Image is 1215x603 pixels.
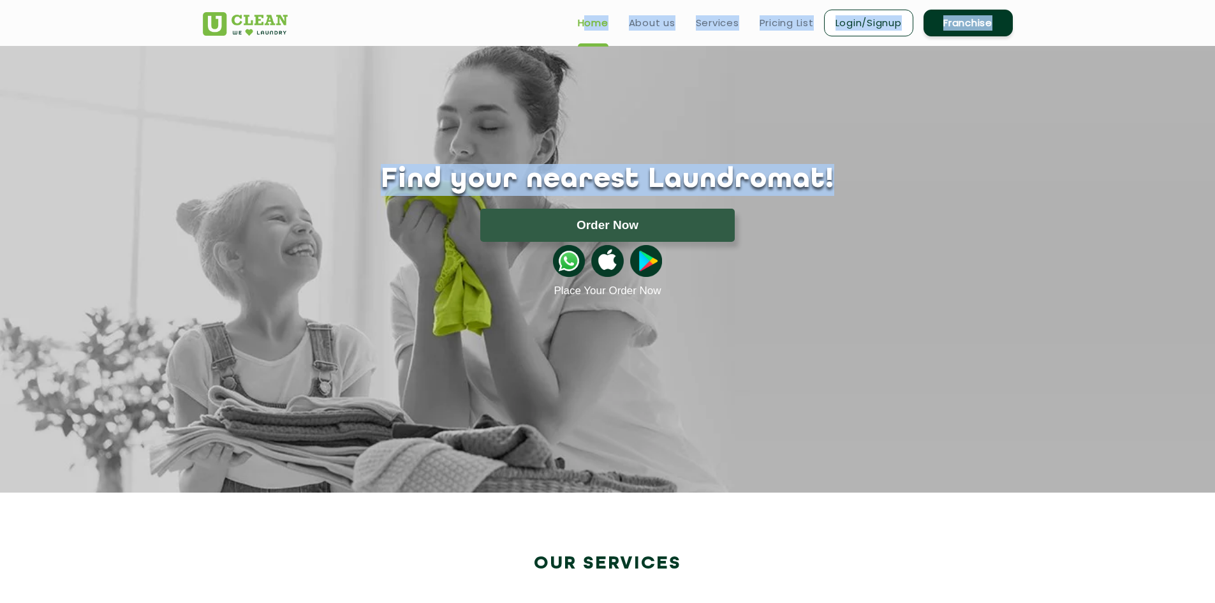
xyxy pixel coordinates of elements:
h1: Find your nearest Laundromat! [193,164,1022,196]
a: Services [696,15,739,31]
a: Home [578,15,608,31]
img: playstoreicon.png [630,245,662,277]
img: whatsappicon.png [553,245,585,277]
a: Login/Signup [824,10,913,36]
a: Franchise [924,10,1013,36]
a: Place Your Order Now [554,285,661,297]
a: About us [629,15,675,31]
img: apple-icon.png [591,245,623,277]
h2: Our Services [203,553,1013,574]
a: Pricing List [760,15,814,31]
img: UClean Laundry and Dry Cleaning [203,12,288,36]
button: Order Now [480,209,735,242]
